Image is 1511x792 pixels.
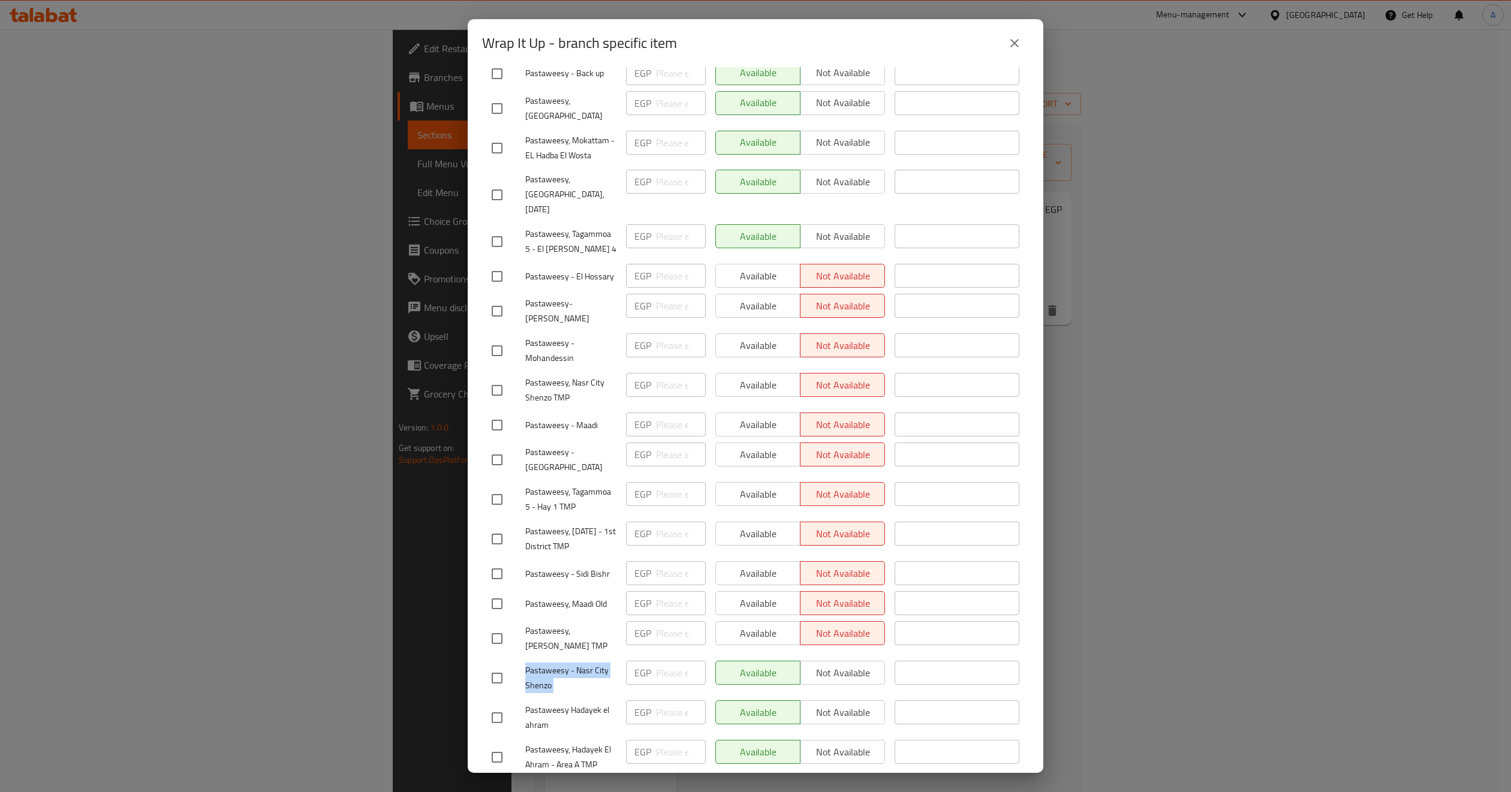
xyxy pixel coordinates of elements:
[482,34,677,53] h2: Wrap It Up - branch specific item
[656,442,706,466] input: Please enter price
[656,170,706,194] input: Please enter price
[634,174,651,189] p: EGP
[656,561,706,585] input: Please enter price
[1000,29,1029,58] button: close
[634,447,651,462] p: EGP
[656,333,706,357] input: Please enter price
[634,566,651,580] p: EGP
[656,591,706,615] input: Please enter price
[656,294,706,318] input: Please enter price
[656,264,706,288] input: Please enter price
[525,484,616,514] span: Pastaweesy, Tagammoa 5 - Hay 1 TMP
[656,91,706,115] input: Please enter price
[634,745,651,759] p: EGP
[525,66,616,81] span: Pastaweesy - Back up
[634,417,651,432] p: EGP
[634,487,651,501] p: EGP
[634,269,651,283] p: EGP
[656,661,706,685] input: Please enter price
[634,665,651,680] p: EGP
[656,522,706,546] input: Please enter price
[525,742,616,772] span: Pastaweesy, Hadayek El Ahram - Area A TMP
[525,172,616,217] span: Pastaweesy, [GEOGRAPHIC_DATA], [DATE]
[525,567,616,582] span: Pastaweesy - Sidi Bishr
[656,61,706,85] input: Please enter price
[525,624,616,654] span: Pastaweesy, [PERSON_NAME] TMP
[634,526,651,541] p: EGP
[525,269,616,284] span: Pastaweesy - El Hossary
[656,740,706,764] input: Please enter price
[525,597,616,612] span: Pastaweesy, Maadi Old
[634,705,651,719] p: EGP
[656,224,706,248] input: Please enter price
[634,135,651,150] p: EGP
[634,66,651,80] p: EGP
[634,96,651,110] p: EGP
[634,299,651,313] p: EGP
[525,336,616,366] span: Pastaweesy - Mohandessin
[525,445,616,475] span: Pastaweesy - [GEOGRAPHIC_DATA]
[634,378,651,392] p: EGP
[656,482,706,506] input: Please enter price
[525,703,616,733] span: Pastaweesy Hadayek el ahram
[525,663,616,693] span: Pastaweesy - Nasr City Shenzo
[656,131,706,155] input: Please enter price
[525,375,616,405] span: Pastaweesy, Nasr City Shenzo TMP
[525,418,616,433] span: Pastaweesy - Maadi
[634,229,651,243] p: EGP
[656,373,706,397] input: Please enter price
[634,338,651,353] p: EGP
[525,227,616,257] span: Pastaweesy, Tagammoa 5 - El [PERSON_NAME] 4
[656,621,706,645] input: Please enter price
[634,596,651,610] p: EGP
[525,524,616,554] span: Pastaweesy, [DATE] - 1st District TMP
[634,626,651,640] p: EGP
[656,412,706,436] input: Please enter price
[525,94,616,124] span: Pastaweesy, [GEOGRAPHIC_DATA]
[525,133,616,163] span: Pastaweesy, Mokattam - EL Hadba El Wosta
[656,700,706,724] input: Please enter price
[525,296,616,326] span: Pastaweesy- [PERSON_NAME]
